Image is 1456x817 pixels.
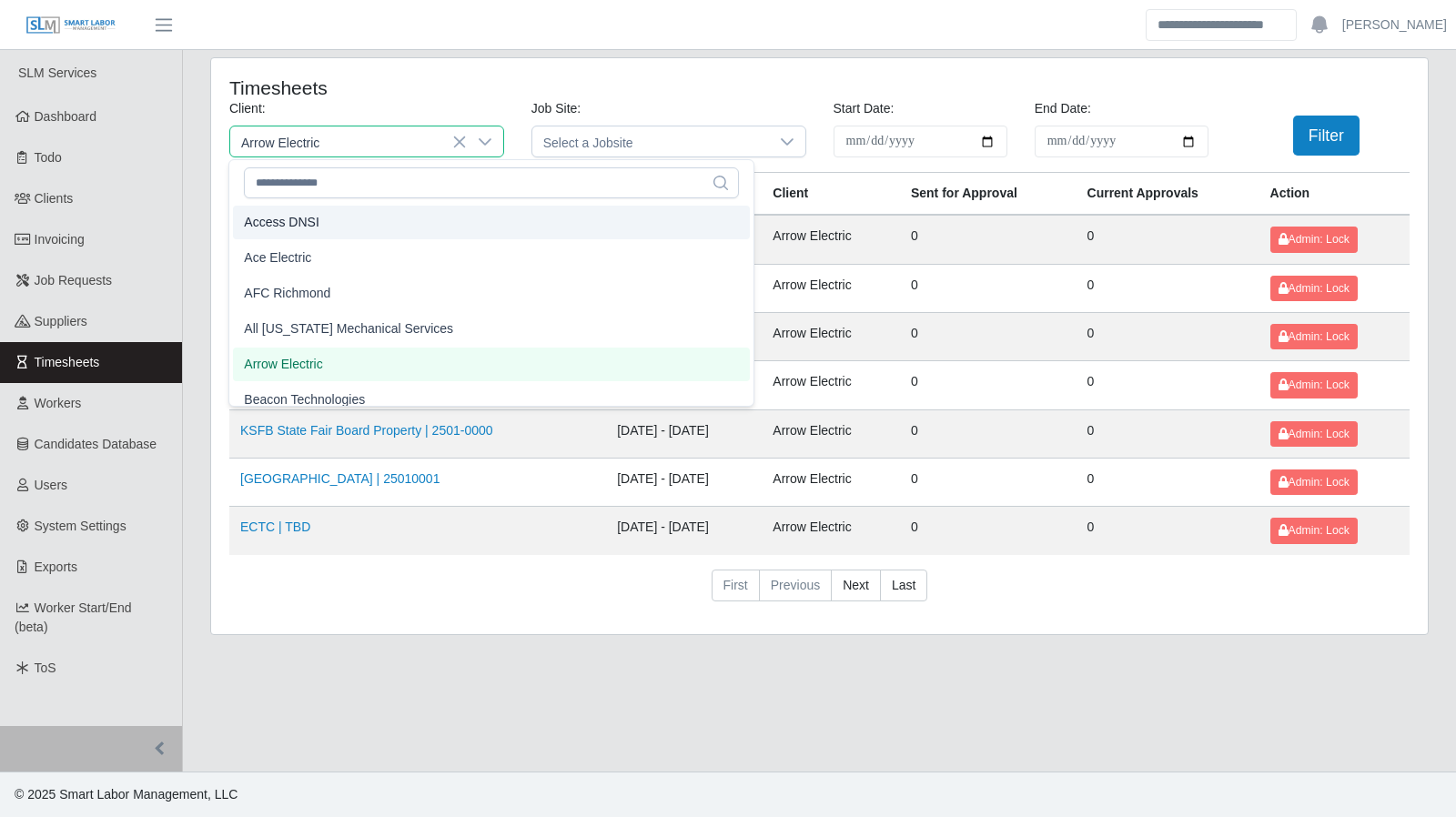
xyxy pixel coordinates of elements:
[1077,409,1259,458] td: 0
[606,409,762,458] td: [DATE] - [DATE]
[880,570,927,602] a: Last
[35,478,68,492] span: Users
[532,126,769,156] span: Select a Jobsite
[240,423,493,438] a: KSFB State Fair Board Property | 2501-0000
[244,248,311,267] span: Ace Electric
[233,277,750,310] li: AFC Richmond
[35,396,82,410] span: Workers
[35,150,62,165] span: Todo
[1342,15,1447,35] a: [PERSON_NAME]
[762,264,900,312] td: Arrow Electric
[900,361,1077,409] td: 0
[233,206,750,239] li: Access DNSI
[35,232,85,247] span: Invoicing
[25,15,116,35] img: SLM Logo
[1279,282,1350,295] span: Admin: Lock
[1035,99,1091,118] label: End Date:
[1279,378,1350,391] span: Admin: Lock
[900,264,1077,312] td: 0
[1077,361,1259,409] td: 0
[240,471,440,486] a: [GEOGRAPHIC_DATA] | 25010001
[1279,524,1350,537] span: Admin: Lock
[1270,421,1358,447] button: Admin: Lock
[230,126,467,156] span: Arrow Electric
[35,519,126,533] span: System Settings
[233,383,750,417] li: Beacon Technologies
[531,99,581,118] label: Job Site:
[35,661,56,675] span: ToS
[244,284,330,303] span: AFC Richmond
[35,437,157,451] span: Candidates Database
[35,109,97,124] span: Dashboard
[229,99,266,118] label: Client:
[1077,215,1259,264] td: 0
[35,355,100,369] span: Timesheets
[233,241,750,275] li: Ace Electric
[606,507,762,555] td: [DATE] - [DATE]
[1270,518,1358,543] button: Admin: Lock
[900,459,1077,507] td: 0
[762,409,900,458] td: Arrow Electric
[18,66,96,80] span: SLM Services
[1077,507,1259,555] td: 0
[1279,233,1350,246] span: Admin: Lock
[834,99,895,118] label: Start Date:
[1270,227,1358,252] button: Admin: Lock
[1279,428,1350,440] span: Admin: Lock
[1077,173,1259,216] th: Current Approvals
[229,76,705,99] h4: Timesheets
[900,173,1077,216] th: Sent for Approval
[35,314,87,328] span: Suppliers
[831,570,881,602] a: Next
[1293,116,1360,156] button: Filter
[15,787,238,802] span: © 2025 Smart Labor Management, LLC
[1077,312,1259,360] td: 0
[762,361,900,409] td: Arrow Electric
[1146,9,1297,41] input: Search
[1279,330,1350,343] span: Admin: Lock
[1259,173,1410,216] th: Action
[240,519,310,534] a: ECTC | TBD
[244,390,365,409] span: Beacon Technologies
[762,215,900,264] td: Arrow Electric
[900,507,1077,555] td: 0
[35,560,77,574] span: Exports
[900,215,1077,264] td: 0
[35,273,113,287] span: Job Requests
[229,570,1410,617] nav: pagination
[900,409,1077,458] td: 0
[900,312,1077,360] td: 0
[1077,264,1259,312] td: 0
[244,213,318,232] span: Access DNSI
[15,600,132,634] span: Worker Start/End (beta)
[1270,372,1358,398] button: Admin: Lock
[762,312,900,360] td: Arrow Electric
[1279,476,1350,489] span: Admin: Lock
[233,312,750,346] li: All Florida Mechanical Services
[762,459,900,507] td: Arrow Electric
[35,191,74,206] span: Clients
[1077,459,1259,507] td: 0
[1270,324,1358,349] button: Admin: Lock
[762,173,900,216] th: Client
[244,355,322,374] span: Arrow Electric
[762,507,900,555] td: Arrow Electric
[244,319,453,338] span: All [US_STATE] Mechanical Services
[1270,469,1358,495] button: Admin: Lock
[233,348,750,381] li: Arrow Electric
[1270,276,1358,301] button: Admin: Lock
[606,459,762,507] td: [DATE] - [DATE]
